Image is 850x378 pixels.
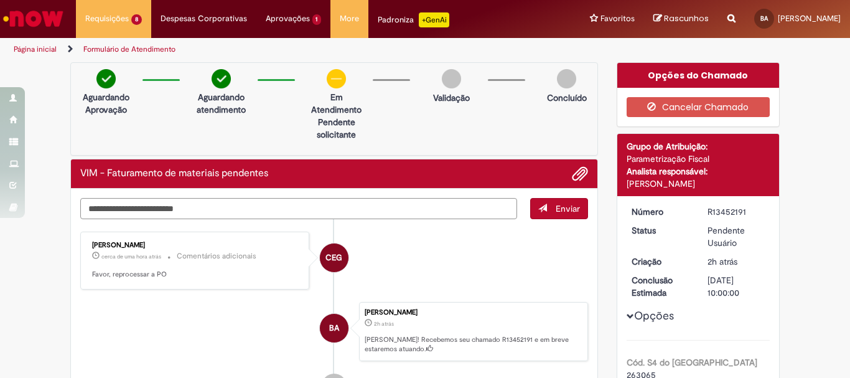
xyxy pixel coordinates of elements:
a: Página inicial [14,44,57,54]
dt: Status [622,224,699,237]
div: [PERSON_NAME] [627,177,770,190]
time: 27/08/2025 12:21:27 [374,320,394,328]
div: R13452191 [708,206,765,218]
span: Requisições [85,12,129,25]
div: Padroniza [378,12,449,27]
dt: Número [622,206,699,218]
p: Concluído [547,92,587,104]
div: [DATE] 10:00:00 [708,274,765,299]
span: 8 [131,14,142,25]
button: Enviar [530,198,588,219]
div: Opções do Chamado [617,63,780,88]
div: Analista responsável: [627,165,770,177]
div: Parametrização Fiscal [627,153,770,165]
span: Aprovações [266,12,310,25]
dt: Criação [622,255,699,268]
p: Aguardando Aprovação [76,91,136,116]
li: Beatriz Alves [80,302,588,362]
span: 1 [312,14,322,25]
img: check-circle-green.png [96,69,116,88]
img: ServiceNow [1,6,65,31]
div: Grupo de Atribuição: [627,140,770,153]
button: Adicionar anexos [572,166,588,182]
span: BA [329,313,339,343]
a: Formulário de Atendimento [83,44,175,54]
img: img-circle-grey.png [557,69,576,88]
div: Pendente Usuário [708,224,765,249]
p: +GenAi [419,12,449,27]
div: Beatriz Alves [320,314,348,343]
p: Aguardando atendimento [191,91,251,116]
span: 2h atrás [708,256,737,267]
img: check-circle-green.png [212,69,231,88]
dt: Conclusão Estimada [622,274,699,299]
span: Rascunhos [664,12,709,24]
ul: Trilhas de página [9,38,558,61]
span: More [340,12,359,25]
p: Favor, reprocessar a PO [92,270,299,280]
time: 27/08/2025 13:44:09 [101,253,161,260]
div: 27/08/2025 12:21:27 [708,255,765,268]
img: img-circle-grey.png [442,69,461,88]
span: Despesas Corporativas [161,12,247,25]
h2: VIM - Faturamento de materiais pendentes Histórico de tíquete [80,168,268,179]
div: [PERSON_NAME] [92,242,299,249]
div: Cristiano Eduardo Gomes Fernandes [320,243,348,272]
span: Favoritos [600,12,635,25]
textarea: Digite sua mensagem aqui... [80,198,517,219]
span: BA [760,14,768,22]
span: CEG [325,243,342,273]
span: Enviar [556,203,580,214]
b: Cód. S4 do [GEOGRAPHIC_DATA] [627,357,757,368]
time: 27/08/2025 12:21:27 [708,256,737,267]
span: 2h atrás [374,320,394,328]
small: Comentários adicionais [177,251,256,262]
p: [PERSON_NAME]! Recebemos seu chamado R13452191 e em breve estaremos atuando. [365,335,581,354]
span: [PERSON_NAME] [778,13,841,24]
p: Em Atendimento [306,91,367,116]
button: Cancelar Chamado [627,97,770,117]
div: [PERSON_NAME] [365,309,581,316]
p: Pendente solicitante [306,116,367,141]
a: Rascunhos [653,13,709,25]
img: circle-minus.png [327,69,346,88]
p: Validação [433,92,470,104]
span: cerca de uma hora atrás [101,253,161,260]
